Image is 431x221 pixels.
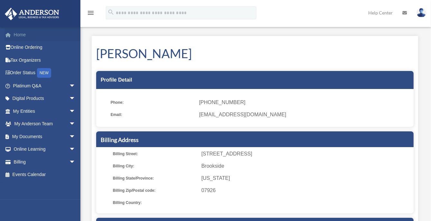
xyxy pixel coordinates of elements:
[5,66,85,80] a: Order StatusNEW
[5,79,85,92] a: Platinum Q&Aarrow_drop_down
[5,168,85,181] a: Events Calendar
[201,149,411,158] span: [STREET_ADDRESS]
[5,143,85,156] a: Online Learningarrow_drop_down
[69,118,82,131] span: arrow_drop_down
[3,8,61,20] img: Anderson Advisors Platinum Portal
[111,110,195,119] span: Email:
[69,92,82,105] span: arrow_drop_down
[5,92,85,105] a: Digital Productsarrow_drop_down
[69,155,82,169] span: arrow_drop_down
[199,98,409,107] span: [PHONE_NUMBER]
[5,28,85,41] a: Home
[5,54,85,66] a: Tax Organizers
[113,186,197,195] span: Billing Zip/Postal code:
[201,174,411,183] span: [US_STATE]
[113,174,197,183] span: Billing State/Province:
[113,198,197,207] span: Billing Country:
[69,130,82,143] span: arrow_drop_down
[69,79,82,93] span: arrow_drop_down
[201,162,411,171] span: Brookside
[113,162,197,171] span: Billing City:
[5,130,85,143] a: My Documentsarrow_drop_down
[5,41,85,54] a: Online Ordering
[87,11,95,17] a: menu
[37,68,51,78] div: NEW
[96,45,414,62] h1: [PERSON_NAME]
[101,136,409,144] h5: Billing Address
[5,105,85,118] a: My Entitiesarrow_drop_down
[201,186,411,195] span: 07926
[199,110,409,119] span: [EMAIL_ADDRESS][DOMAIN_NAME]
[69,105,82,118] span: arrow_drop_down
[111,98,195,107] span: Phone:
[69,143,82,156] span: arrow_drop_down
[417,8,426,17] img: User Pic
[5,118,85,130] a: My Anderson Teamarrow_drop_down
[87,9,95,17] i: menu
[96,71,414,89] div: Profile Detail
[5,155,85,168] a: Billingarrow_drop_down
[113,149,197,158] span: Billing Street:
[107,9,115,16] i: search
